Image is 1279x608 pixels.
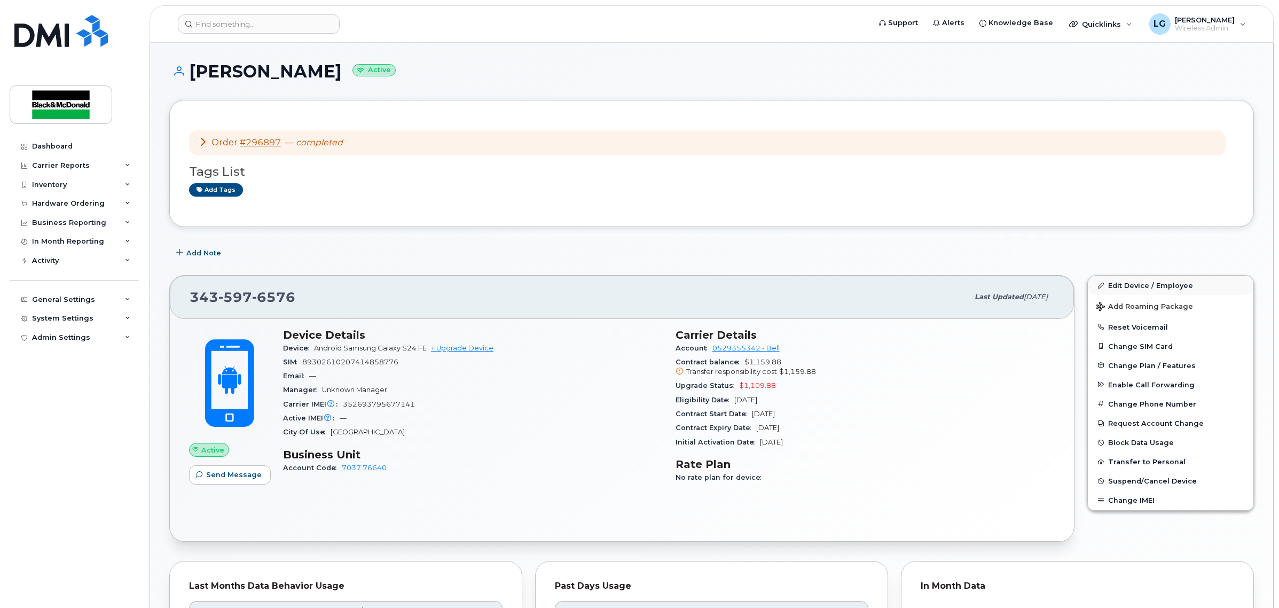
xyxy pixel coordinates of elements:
h3: Rate Plan [676,458,1055,471]
span: Last updated [975,293,1024,301]
button: Request Account Change [1088,414,1253,433]
div: In Month Data [921,581,1234,591]
span: City Of Use [283,428,331,436]
span: Contract Expiry Date [676,424,756,432]
span: No rate plan for device [676,473,766,481]
span: Account Code [283,464,342,472]
a: Edit Device / Employee [1088,276,1253,295]
small: Active [352,64,396,76]
span: $1,159.88 [779,368,816,376]
span: — [340,414,347,422]
span: $1,159.88 [676,358,1055,377]
span: Upgrade Status [676,381,739,389]
span: — [309,372,316,380]
span: SIM [283,358,302,366]
span: Carrier IMEI [283,400,343,408]
a: 0529355342 - Bell [712,344,780,352]
a: + Upgrade Device [431,344,493,352]
button: Change Phone Number [1088,394,1253,414]
h3: Device Details [283,329,663,341]
span: Change Plan / Features [1108,361,1196,369]
button: Transfer to Personal [1088,452,1253,471]
span: Add Roaming Package [1096,302,1193,313]
span: [DATE] [756,424,779,432]
button: Add Note [169,243,230,262]
span: Unknown Manager [322,386,387,394]
button: Add Roaming Package [1088,295,1253,317]
span: 597 [218,289,252,305]
span: [GEOGRAPHIC_DATA] [331,428,405,436]
span: Manager [283,386,322,394]
h3: Carrier Details [676,329,1055,341]
span: [DATE] [752,410,775,418]
a: 7037.76640 [342,464,387,472]
h3: Tags List [189,165,1234,178]
button: Suspend/Cancel Device [1088,471,1253,490]
span: 343 [190,289,295,305]
span: Enable Call Forwarding [1108,380,1195,388]
span: $1,109.88 [739,381,776,389]
span: 89302610207414858776 [302,358,398,366]
button: Change SIM Card [1088,337,1253,356]
div: Past Days Usage [555,581,868,591]
span: Email [283,372,309,380]
span: Order [211,137,238,147]
span: 6576 [252,289,295,305]
em: completed [296,137,343,147]
button: Reset Voicemail [1088,317,1253,337]
button: Change IMEI [1088,490,1253,510]
span: [DATE] [760,438,783,446]
span: Active IMEI [283,414,340,422]
span: [DATE] [734,396,757,404]
span: 352693795677141 [343,400,415,408]
span: Contract balance [676,358,744,366]
a: #296897 [240,137,281,147]
span: Device [283,344,314,352]
span: Contract Start Date [676,410,752,418]
h1: [PERSON_NAME] [169,62,1254,81]
button: Send Message [189,465,271,485]
button: Block Data Usage [1088,433,1253,452]
span: Eligibility Date [676,396,734,404]
span: — [285,137,343,147]
span: Add Note [186,248,221,258]
span: Send Message [206,470,262,480]
span: Transfer responsibility cost [686,368,777,376]
span: Android Samsung Galaxy S24 FE [314,344,427,352]
h3: Business Unit [283,448,663,461]
span: Account [676,344,712,352]
span: [DATE] [1024,293,1048,301]
button: Change Plan / Features [1088,356,1253,375]
button: Enable Call Forwarding [1088,375,1253,394]
span: Initial Activation Date [676,438,760,446]
a: Add tags [189,183,243,197]
span: Active [201,445,224,455]
span: Suspend/Cancel Device [1108,477,1197,485]
div: Last Months Data Behavior Usage [189,581,503,591]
